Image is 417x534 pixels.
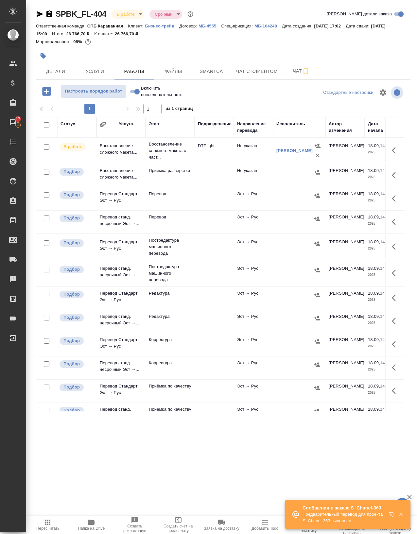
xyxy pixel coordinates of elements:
td: Перевод Стандарт Эст → Рус [96,333,146,356]
p: 18.09, [368,215,380,219]
td: Эст → Рус [234,380,273,403]
td: Перевод Стандарт Эст → Рус [96,187,146,210]
svg: Подписаться [302,67,310,75]
button: Здесь прячутся важные кнопки [388,313,404,329]
button: Добавить работу [38,85,56,98]
button: Открыть в новой вкладке [385,508,400,524]
p: Подбор [63,337,80,344]
p: Маржинальность: [36,39,73,44]
button: Скопировать ссылку для ЯМессенджера [36,10,44,18]
div: Исполнитель выполняет работу [59,143,93,151]
button: Назначить [312,191,322,200]
a: SPBK_FL-404 [56,9,106,18]
p: 2025 [368,320,394,326]
td: Эст → Рус [234,333,273,356]
button: Здесь прячутся важные кнопки [388,383,404,399]
p: Ответственная команда: [36,24,87,28]
p: Корректура [149,336,191,343]
button: Настроить порядок работ [61,85,126,98]
span: Чат с клиентом [236,67,278,76]
p: 18.09, [368,407,380,412]
div: Этап [149,121,159,127]
a: [PERSON_NAME] [276,148,313,153]
button: Скопировать ссылку [45,10,53,18]
div: Услуга [119,121,133,127]
button: Назначить [313,141,322,151]
p: Постредактура машинного перевода [149,264,191,283]
div: Можно подбирать исполнителей [59,239,93,248]
td: [PERSON_NAME] [325,310,365,333]
td: Эст → Рус [234,403,273,426]
div: Направление перевода [237,121,270,134]
button: Добавить тэг [36,49,50,63]
p: 2025 [368,220,394,227]
button: Папка на Drive [70,516,113,534]
td: [PERSON_NAME] [325,333,365,356]
p: Перевод [149,191,191,197]
p: 18.09, [368,191,380,196]
p: МБ-104248 [254,24,282,28]
p: К оплате: [94,31,115,36]
p: [DATE] 17:02 [314,24,346,28]
p: 14:53 [380,168,391,173]
p: Приёмка по качеству [149,383,191,389]
p: 26 766,70 ₽ [115,31,143,36]
span: Smartcat [197,67,228,76]
p: 14:38 [380,407,391,412]
p: Клиент: [128,24,145,28]
p: 2025 [368,245,394,252]
td: Перевод станд. несрочный Эст →... [96,356,146,379]
p: Подбор [63,291,80,298]
button: Заявка на доставку [200,516,243,534]
p: 18.09, [368,314,380,319]
button: Здесь прячутся важные кнопки [388,265,404,281]
button: Назначить [312,360,322,370]
button: В работе [115,11,136,17]
td: [PERSON_NAME] [325,262,365,285]
button: Назначить [312,313,322,323]
button: Здесь прячутся важные кнопки [388,360,404,375]
button: Срочный [153,11,174,17]
div: Можно подбирать исполнителей [59,191,93,199]
a: МБ-104248 [254,23,282,28]
p: Подбор [63,192,80,198]
span: из 1 страниц [165,105,193,114]
button: Добавить Todo [243,516,287,534]
p: Подбор [63,361,80,367]
span: Файлы [158,67,189,76]
td: Эст → Рус [234,262,273,285]
p: 2025 [368,297,394,303]
p: 18.09, [368,239,380,244]
p: 98% [73,39,83,44]
td: Эст → Рус [234,235,273,258]
p: 14:44 [380,291,391,296]
span: Детали [40,67,71,76]
td: Перевод станд. несрочный Эст →... [96,262,146,285]
p: 18.09, [368,360,380,365]
div: Подразделение [198,121,232,127]
p: Подбор [63,215,80,221]
span: Работы [118,67,150,76]
td: [PERSON_NAME] [325,211,365,233]
div: Можно подбирать исполнителей [59,214,93,223]
td: Восстановление сложного макета... [96,164,146,187]
p: Дата создания: [282,24,314,28]
p: 18.09, [368,291,380,296]
div: Можно подбирать исполнителей [59,167,93,176]
p: Постредактура машинного перевода [149,237,191,257]
p: 2025 [368,149,394,156]
p: Спецификация: [221,24,254,28]
p: Редактура [149,290,191,297]
p: Подбор [63,240,80,246]
p: Сообщения в заказе S_Chanel-363 [303,505,384,511]
td: [PERSON_NAME] [325,403,365,426]
button: Назначить [312,383,322,393]
button: Здесь прячутся важные кнопки [388,239,404,254]
p: 18.09, [368,143,380,148]
p: 14:38 [380,314,391,319]
div: Можно подбирать исполнителей [59,290,93,299]
p: Подбор [63,168,80,175]
td: [PERSON_NAME] [325,164,365,187]
p: Итого: [52,31,66,36]
span: Добавить Todo [252,526,278,531]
